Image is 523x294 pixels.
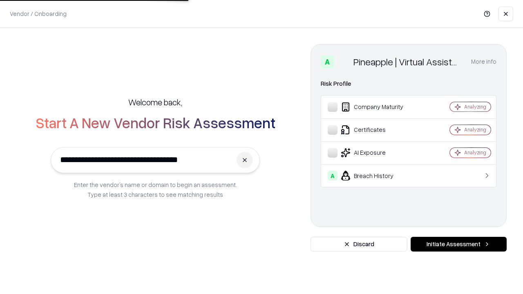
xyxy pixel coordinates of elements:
[128,96,182,108] h5: Welcome back,
[328,171,337,180] div: A
[464,149,486,156] div: Analyzing
[337,55,350,68] img: Pineapple | Virtual Assistant Agency
[471,54,496,69] button: More info
[464,126,486,133] div: Analyzing
[411,237,507,252] button: Initiate Assessment
[10,9,67,18] p: Vendor / Onboarding
[328,102,425,112] div: Company Maturity
[328,125,425,135] div: Certificates
[464,103,486,110] div: Analyzing
[321,55,334,68] div: A
[328,148,425,158] div: AI Exposure
[36,114,275,131] h2: Start A New Vendor Risk Assessment
[328,171,425,180] div: Breach History
[311,237,407,252] button: Discard
[353,55,461,68] div: Pineapple | Virtual Assistant Agency
[74,180,237,199] p: Enter the vendor’s name or domain to begin an assessment. Type at least 3 characters to see match...
[321,79,496,89] div: Risk Profile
